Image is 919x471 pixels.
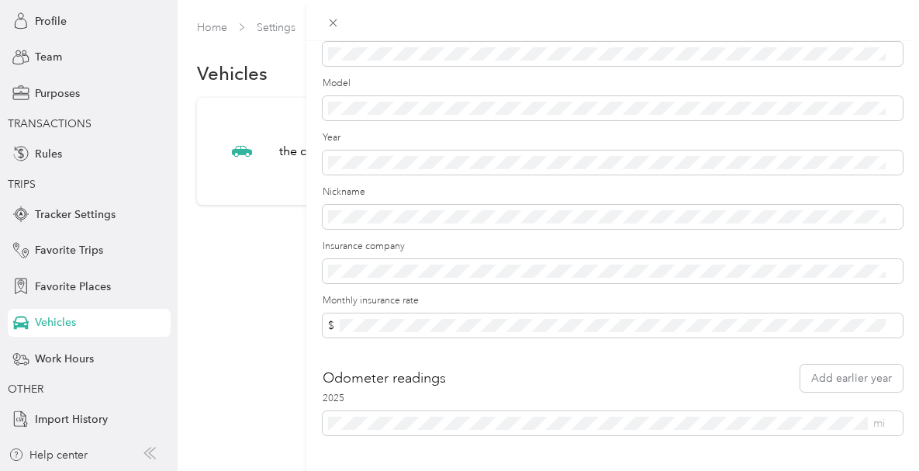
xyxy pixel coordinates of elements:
[323,240,903,254] label: Insurance company
[323,131,903,145] label: Year
[800,365,903,392] button: Add earlier year
[323,77,903,91] label: Model
[323,294,903,308] label: Monthly insurance rate
[832,384,919,471] iframe: Everlance-gr Chat Button Frame
[323,368,446,389] h2: Odometer readings
[323,185,903,199] label: Nickname
[323,392,903,406] label: 2025
[328,319,334,332] span: $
